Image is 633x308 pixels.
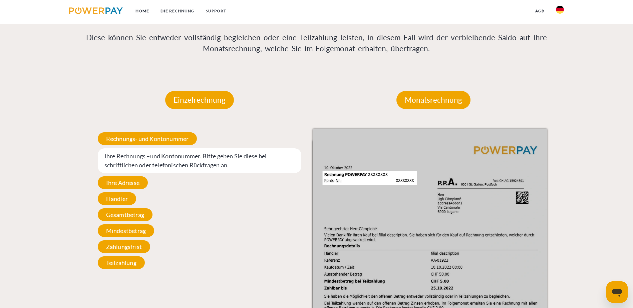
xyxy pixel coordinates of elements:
[98,208,152,221] span: Gesamtbetrag
[98,256,145,269] span: Teilzahlung
[98,176,148,189] span: Ihre Adresse
[98,148,302,173] span: Ihre Rechnungs –und Kontonummer. Bitte geben Sie diese bei schriftlichen oder telefonischen Rückf...
[155,5,200,17] a: DIE RECHNUNG
[83,32,551,55] p: Diese können Sie entweder vollständig begleichen oder eine Teilzahlung leisten, in diesem Fall wi...
[396,91,470,109] p: Monatsrechnung
[606,281,628,303] iframe: Schaltfläche zum Öffnen des Messaging-Fensters
[98,240,150,253] span: Zahlungsfrist
[165,91,234,109] p: Einzelrechnung
[98,192,136,205] span: Händler
[556,6,564,14] img: de
[98,224,154,237] span: Mindestbetrag
[200,5,232,17] a: SUPPORT
[98,132,197,145] span: Rechnungs- und Kontonummer
[530,5,550,17] a: agb
[69,7,123,14] img: logo-powerpay.svg
[130,5,155,17] a: Home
